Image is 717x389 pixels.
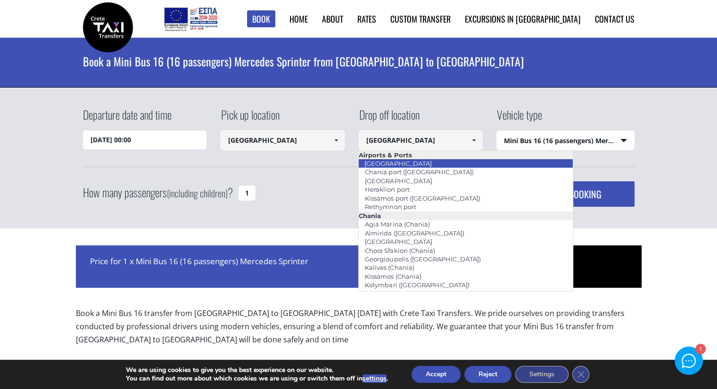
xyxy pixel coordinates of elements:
[359,106,420,130] label: Drop off location
[363,374,387,383] button: settings
[359,200,422,213] a: Rethymnon port
[126,366,388,374] p: We are using cookies to give you the best experience on our website.
[465,13,581,25] a: Excursions in [GEOGRAPHIC_DATA]
[359,278,475,292] a: Kolymbari ([GEOGRAPHIC_DATA])
[359,151,572,159] li: Airports & Ports
[328,130,344,150] a: Show All Items
[76,245,359,288] div: Price for 1 x Mini Bus 16 (16 passengers) Mercedes Sprinter
[359,183,415,196] a: Heraklion port
[83,106,172,130] label: Departure date and time
[359,261,420,274] a: Kalives (Chania)
[359,252,486,266] a: Georgioupolis ([GEOGRAPHIC_DATA])
[83,2,133,52] img: Crete Taxi Transfers | Book a Mini Bus 16 transfer from Chania airport to Heraklion city | Crete ...
[497,131,634,151] span: Mini Bus 16 (16 passengers) Mercedes Sprinter
[167,186,228,200] small: (including children)
[464,366,511,383] button: Reject
[358,157,437,170] a: [GEOGRAPHIC_DATA]
[322,13,343,25] a: About
[695,344,705,354] div: 1
[359,211,572,220] li: Chania
[359,244,441,257] a: Chora Sfakion (Chania)
[359,192,486,205] a: Kissamos port ([GEOGRAPHIC_DATA])
[595,13,635,25] a: Contact us
[359,218,436,231] a: Agia Marina (Chania)
[76,307,642,354] p: Book a Mini Bus 16 transfer from [GEOGRAPHIC_DATA] to [GEOGRAPHIC_DATA] [DATE] with Crete Taxi Tr...
[83,181,233,204] label: How many passengers ?
[572,366,589,383] button: Close GDPR Cookie Banner
[126,374,388,383] p: You can find out more about which cookies we are using or switch them off in .
[496,106,542,130] label: Vehicle type
[466,130,482,150] a: Show All Items
[221,106,280,130] label: Pick up location
[359,227,470,240] a: Almirida ([GEOGRAPHIC_DATA])
[163,5,219,33] img: e-bannersEUERDF180X90.jpg
[359,270,427,283] a: Kissamos (Chania)
[83,38,635,85] h1: Book a Mini Bus 16 (16 passengers) Mercedes Sprinter from [GEOGRAPHIC_DATA] to [GEOGRAPHIC_DATA]
[289,13,308,25] a: Home
[359,130,483,150] input: Select drop-off location
[515,366,569,383] button: Settings
[83,21,133,31] a: Crete Taxi Transfers | Book a Mini Bus 16 transfer from Chania airport to Heraklion city | Crete ...
[359,174,438,187] a: [GEOGRAPHIC_DATA]
[412,366,461,383] button: Accept
[359,235,438,248] a: [GEOGRAPHIC_DATA]
[221,130,345,150] input: Select pickup location
[247,10,275,28] a: Book
[390,13,451,25] a: Custom Transfer
[357,13,376,25] a: Rates
[359,165,479,178] a: Chania port ([GEOGRAPHIC_DATA])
